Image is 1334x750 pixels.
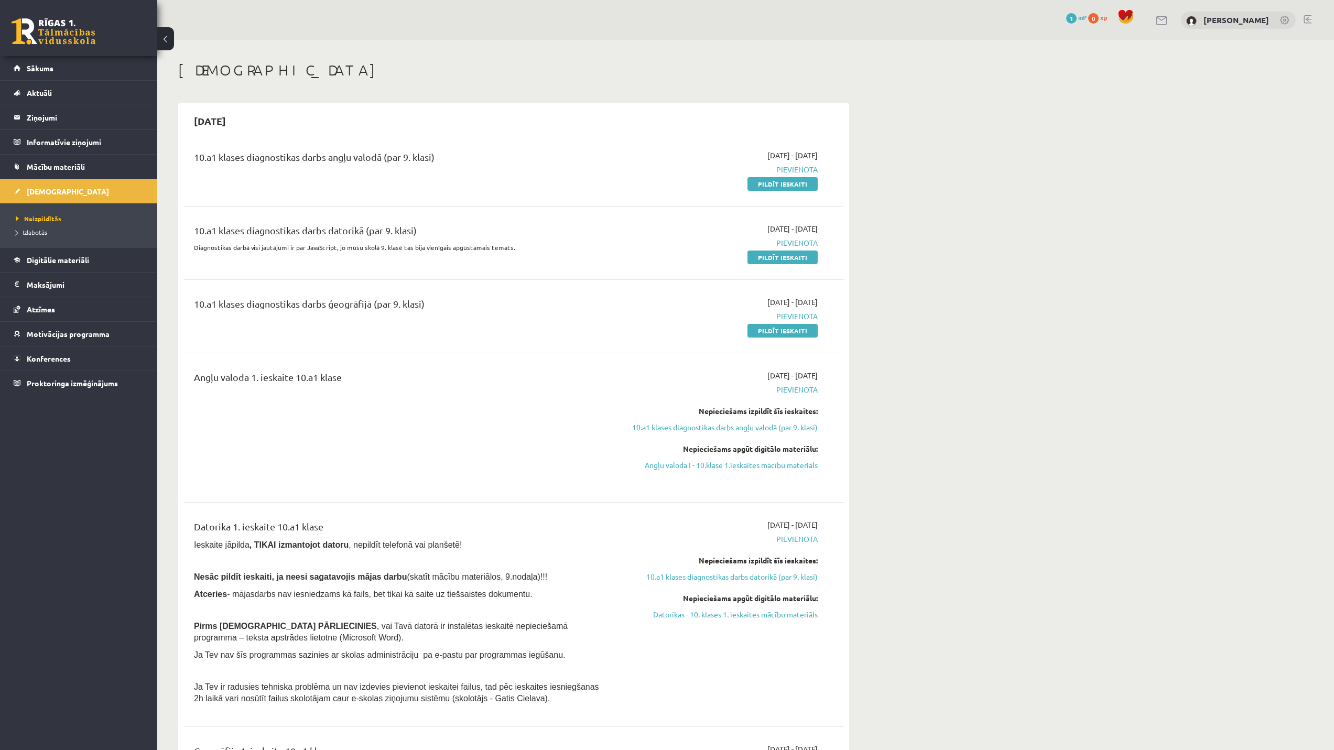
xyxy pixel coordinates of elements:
[194,622,568,642] span: , vai Tavā datorā ir instalētas ieskaitē nepieciešamā programma – teksta apstrādes lietotne (Micr...
[14,179,144,203] a: [DEMOGRAPHIC_DATA]
[767,297,818,308] span: [DATE] - [DATE]
[194,223,604,243] div: 10.a1 klases diagnostikas darbs datorikā (par 9. klasi)
[194,540,462,549] span: Ieskaite jāpilda , nepildīt telefonā vai planšetē!
[767,223,818,234] span: [DATE] - [DATE]
[27,255,89,265] span: Digitālie materiāli
[620,460,818,471] a: Angļu valoda I - 10.klase 1.ieskaites mācību materiāls
[620,237,818,248] span: Pievienota
[183,108,236,133] h2: [DATE]
[16,228,47,236] span: Izlabotās
[620,571,818,582] a: 10.a1 klases diagnostikas darbs datorikā (par 9. klasi)
[620,443,818,454] div: Nepieciešams apgūt digitālo materiālu:
[1088,13,1099,24] span: 0
[27,105,144,129] legend: Ziņojumi
[27,329,110,339] span: Motivācijas programma
[194,150,604,169] div: 10.a1 klases diagnostikas darbs angļu valodā (par 9. klasi)
[620,609,818,620] a: Datorikas - 10. klases 1. ieskaites mācību materiāls
[14,248,144,272] a: Digitālie materiāli
[1066,13,1077,24] span: 1
[14,346,144,371] a: Konferences
[27,305,55,314] span: Atzīmes
[767,370,818,381] span: [DATE] - [DATE]
[194,590,533,599] span: - mājasdarbs nav iesniedzams kā fails, bet tikai kā saite uz tiešsaistes dokumentu.
[194,650,565,659] span: Ja Tev nav šīs programmas sazinies ar skolas administrāciju pa e-pastu par programmas iegūšanu.
[27,273,144,297] legend: Maksājumi
[1186,16,1197,26] img: Beatrise Alviķe
[620,406,818,417] div: Nepieciešams izpildīt šīs ieskaites:
[27,130,144,154] legend: Informatīvie ziņojumi
[14,273,144,297] a: Maksājumi
[194,370,604,389] div: Angļu valoda 1. ieskaite 10.a1 klase
[178,61,849,79] h1: [DEMOGRAPHIC_DATA]
[620,555,818,566] div: Nepieciešams izpildīt šīs ieskaites:
[747,324,818,338] a: Pildīt ieskaiti
[14,155,144,179] a: Mācību materiāli
[620,384,818,395] span: Pievienota
[620,422,818,433] a: 10.a1 klases diagnostikas darbs angļu valodā (par 9. klasi)
[14,130,144,154] a: Informatīvie ziņojumi
[14,56,144,80] a: Sākums
[194,519,604,539] div: Datorika 1. ieskaite 10.a1 klase
[14,371,144,395] a: Proktoringa izmēģinājums
[620,534,818,545] span: Pievienota
[27,187,109,196] span: [DEMOGRAPHIC_DATA]
[620,164,818,175] span: Pievienota
[1066,13,1087,21] a: 1 mP
[16,214,61,223] span: Neizpildītās
[767,150,818,161] span: [DATE] - [DATE]
[1088,13,1112,21] a: 0 xp
[194,622,377,631] span: Pirms [DEMOGRAPHIC_DATA] PĀRLIECINIES
[620,593,818,604] div: Nepieciešams apgūt digitālo materiālu:
[1203,15,1269,25] a: [PERSON_NAME]
[14,105,144,129] a: Ziņojumi
[1100,13,1107,21] span: xp
[14,322,144,346] a: Motivācijas programma
[194,243,604,252] p: Diagnostikas darbā visi jautājumi ir par JavaScript, jo mūsu skolā 9. klasē tas bija vienīgais ap...
[767,519,818,530] span: [DATE] - [DATE]
[27,162,85,171] span: Mācību materiāli
[747,251,818,264] a: Pildīt ieskaiti
[620,311,818,322] span: Pievienota
[14,297,144,321] a: Atzīmes
[27,63,53,73] span: Sākums
[27,88,52,97] span: Aktuāli
[250,540,349,549] b: , TIKAI izmantojot datoru
[1078,13,1087,21] span: mP
[194,572,407,581] span: Nesāc pildīt ieskaiti, ja neesi sagatavojis mājas darbu
[12,18,95,45] a: Rīgas 1. Tālmācības vidusskola
[16,227,147,237] a: Izlabotās
[747,177,818,191] a: Pildīt ieskaiti
[14,81,144,105] a: Aktuāli
[194,590,227,599] b: Atceries
[407,572,547,581] span: (skatīt mācību materiālos, 9.nodaļa)!!!
[27,378,118,388] span: Proktoringa izmēģinājums
[194,682,599,703] span: Ja Tev ir radusies tehniska problēma un nav izdevies pievienot ieskaitei failus, tad pēc ieskaite...
[194,297,604,316] div: 10.a1 klases diagnostikas darbs ģeogrāfijā (par 9. klasi)
[16,214,147,223] a: Neizpildītās
[27,354,71,363] span: Konferences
